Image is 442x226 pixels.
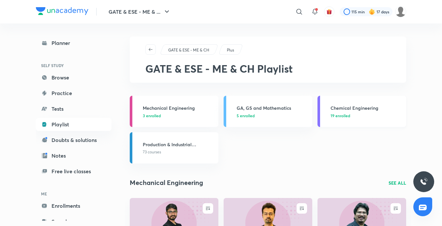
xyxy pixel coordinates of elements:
a: Practice [36,87,111,100]
img: Company Logo [36,7,88,15]
a: Company Logo [36,7,88,17]
a: Doubts & solutions [36,134,111,147]
p: GATE & ESE - ME & CH [168,47,209,53]
a: GA, GS and Mathematics5 enrolled [224,96,312,127]
h3: Mechanical Engineering [143,105,214,111]
img: avatar [326,9,332,15]
h3: GA, GS and Mathematics [237,105,308,111]
a: Mechanical Engineering3 enrolled [130,96,218,127]
a: Planner [36,36,111,49]
h3: Production & Industrial Engineering [143,141,214,148]
a: Enrollments [36,199,111,212]
a: Free live classes [36,165,111,178]
h6: SELF STUDY [36,60,111,71]
a: Browse [36,71,111,84]
a: GATE & ESE - ME & CH [167,47,211,53]
h2: Mechanical Engineering [130,178,203,188]
a: Plus [226,47,235,53]
a: Tests [36,102,111,115]
span: 5 enrolled [237,113,255,119]
button: GATE & ESE - ME & ... [105,5,175,18]
a: Chemical Engineering19 enrolled [317,96,406,127]
img: ttu [420,178,428,186]
span: 3 enrolled [143,113,161,119]
span: 73 courses [143,149,161,155]
img: streak [369,8,375,15]
span: GATE & ESE - ME & CH Playlist [145,62,293,76]
a: Notes [36,149,111,162]
button: avatar [324,7,334,17]
a: Playlist [36,118,111,131]
p: Plus [227,47,234,53]
a: Production & Industrial Engineering73 courses [130,132,218,163]
h3: Chemical Engineering [331,105,402,111]
img: Mujtaba Ahsan [395,6,406,17]
h6: ME [36,188,111,199]
a: SEE ALL [389,179,406,186]
span: 19 enrolled [331,113,350,119]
